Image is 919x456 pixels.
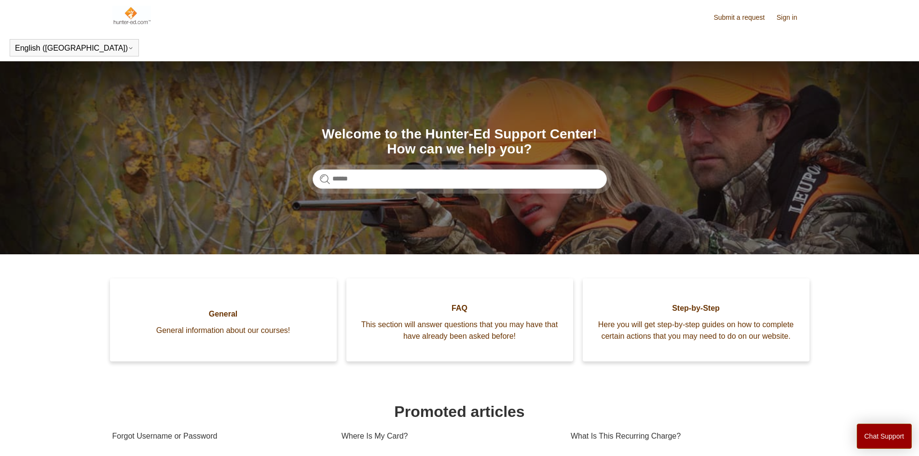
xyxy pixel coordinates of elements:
[342,423,556,449] a: Where Is My Card?
[124,308,322,320] span: General
[313,127,607,157] h1: Welcome to the Hunter-Ed Support Center! How can we help you?
[597,303,795,314] span: Step-by-Step
[15,44,134,53] button: English ([GEOGRAPHIC_DATA])
[571,423,800,449] a: What Is This Recurring Charge?
[361,319,559,342] span: This section will answer questions that you may have that have already been asked before!
[361,303,559,314] span: FAQ
[110,278,337,361] a: General General information about our courses!
[124,325,322,336] span: General information about our courses!
[112,6,151,25] img: Hunter-Ed Help Center home page
[112,400,807,423] h1: Promoted articles
[583,278,809,361] a: Step-by-Step Here you will get step-by-step guides on how to complete certain actions that you ma...
[777,13,807,23] a: Sign in
[857,424,912,449] button: Chat Support
[713,13,774,23] a: Submit a request
[346,278,573,361] a: FAQ This section will answer questions that you may have that have already been asked before!
[313,169,607,189] input: Search
[112,423,327,449] a: Forgot Username or Password
[597,319,795,342] span: Here you will get step-by-step guides on how to complete certain actions that you may need to do ...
